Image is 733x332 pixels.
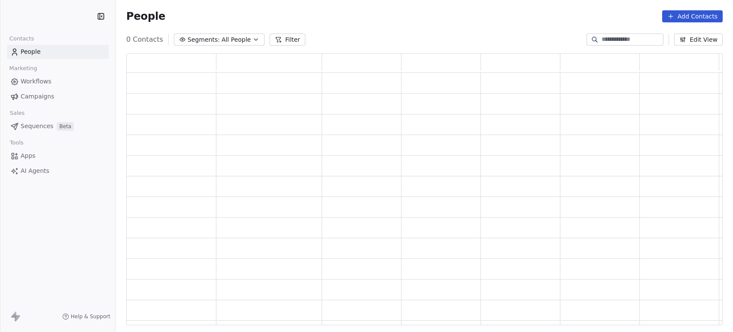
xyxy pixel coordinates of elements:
a: Workflows [7,74,109,89]
span: People [126,10,165,23]
span: Contacts [6,32,38,45]
a: People [7,45,109,59]
span: Marketing [6,62,41,75]
span: Campaigns [21,92,54,101]
button: Edit View [674,34,723,46]
button: Add Contacts [662,10,723,22]
a: AI Agents [7,164,109,178]
span: Help & Support [71,313,110,320]
span: Segments: [188,35,220,44]
a: Campaigns [7,89,109,104]
a: SequencesBeta [7,119,109,133]
span: Beta [57,122,74,131]
span: Sequences [21,122,53,131]
span: People [21,47,41,56]
a: Help & Support [62,313,110,320]
span: Apps [21,151,36,160]
span: Workflows [21,77,52,86]
span: AI Agents [21,166,49,175]
span: Tools [6,136,27,149]
button: Filter [270,34,305,46]
span: Sales [6,107,28,120]
span: All People [222,35,251,44]
span: 0 Contacts [126,34,163,45]
a: Apps [7,149,109,163]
